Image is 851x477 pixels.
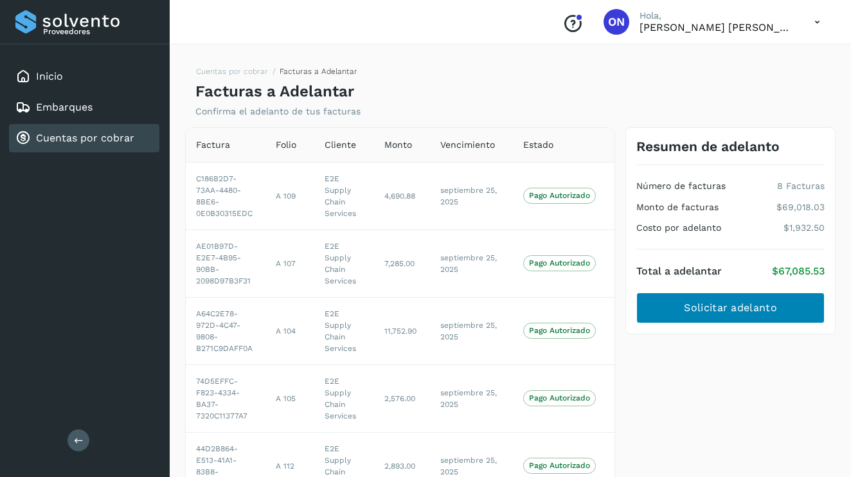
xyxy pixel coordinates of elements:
[384,462,415,471] span: 2,893.00
[529,393,590,402] p: Pago Autorizado
[384,394,415,403] span: 2,576.00
[529,326,590,335] p: Pago Autorizado
[529,191,590,200] p: Pago Autorizado
[265,162,314,230] td: A 109
[9,62,159,91] div: Inicio
[9,124,159,152] div: Cuentas por cobrar
[636,181,726,192] h4: Número de facturas
[186,364,265,432] td: 74D5EFFC-F823-4334-BA37-7320C11377A7
[636,202,719,213] h4: Monto de facturas
[265,364,314,432] td: A 105
[784,222,825,233] p: $1,932.50
[640,21,794,33] p: OMAR NOE MARTINEZ RUBIO
[314,297,374,364] td: E2E Supply Chain Services
[440,456,497,476] span: septiembre 25, 2025
[9,93,159,122] div: Embarques
[529,258,590,267] p: Pago Autorizado
[384,138,412,152] span: Monto
[440,321,497,341] span: septiembre 25, 2025
[636,265,722,277] h4: Total a adelantar
[636,138,780,154] h3: Resumen de adelanto
[195,82,354,101] h4: Facturas a Adelantar
[265,297,314,364] td: A 104
[440,138,495,152] span: Vencimiento
[440,186,497,206] span: septiembre 25, 2025
[195,106,361,117] p: Confirma el adelanto de tus facturas
[43,27,154,36] p: Proveedores
[36,101,93,113] a: Embarques
[325,138,356,152] span: Cliente
[186,230,265,297] td: AE01B97D-E2E7-4B95-90BB-2098D97B3F31
[636,222,721,233] h4: Costo por adelanto
[280,67,357,76] span: Facturas a Adelantar
[529,461,590,470] p: Pago Autorizado
[36,70,63,82] a: Inicio
[265,230,314,297] td: A 107
[523,138,553,152] span: Estado
[196,138,230,152] span: Factura
[776,202,825,213] p: $69,018.03
[186,162,265,230] td: C186B2D7-73AA-4480-8BE6-0E0B30315EDC
[384,327,417,336] span: 11,752.90
[640,10,794,21] p: Hola,
[314,364,374,432] td: E2E Supply Chain Services
[196,67,268,76] a: Cuentas por cobrar
[314,162,374,230] td: E2E Supply Chain Services
[384,259,415,268] span: 7,285.00
[684,301,776,315] span: Solicitar adelanto
[314,230,374,297] td: E2E Supply Chain Services
[777,181,825,192] p: 8 Facturas
[440,388,497,409] span: septiembre 25, 2025
[636,292,825,323] button: Solicitar adelanto
[440,253,497,274] span: septiembre 25, 2025
[36,132,134,144] a: Cuentas por cobrar
[195,66,357,82] nav: breadcrumb
[276,138,296,152] span: Folio
[384,192,415,201] span: 4,690.88
[772,265,825,277] p: $67,085.53
[186,297,265,364] td: A64C2E78-972D-4C47-9808-B271C9DAFF0A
